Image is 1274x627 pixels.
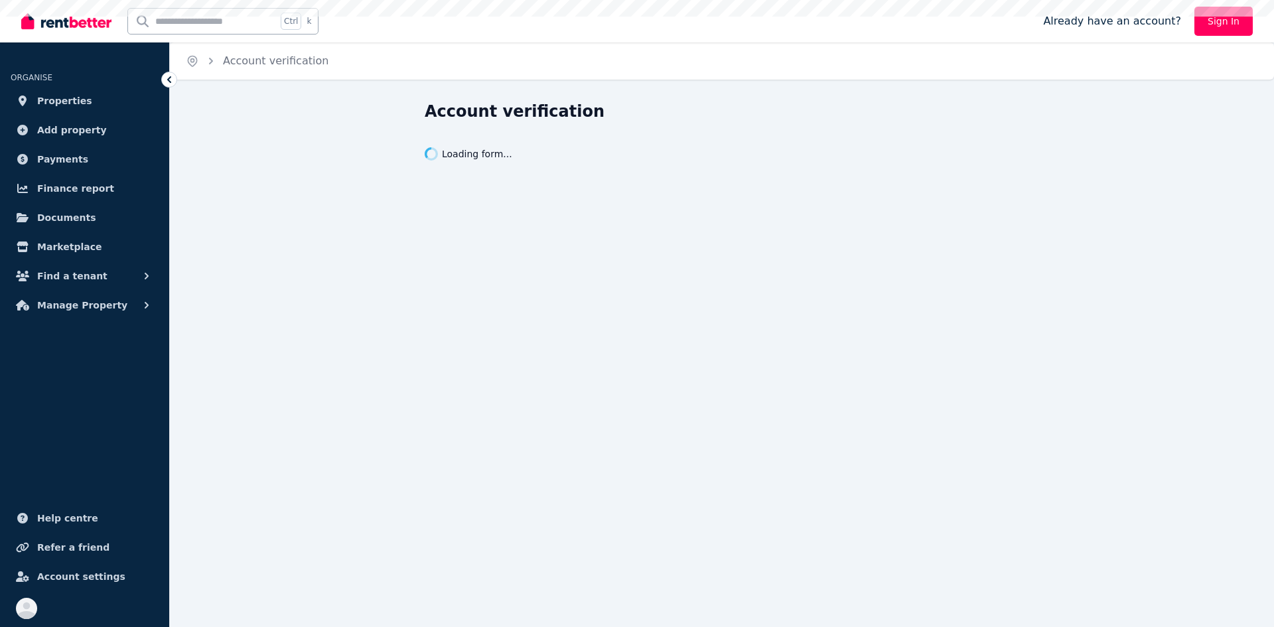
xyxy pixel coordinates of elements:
[11,505,159,531] a: Help centre
[11,292,159,318] button: Manage Property
[37,210,96,226] span: Documents
[223,54,328,67] a: Account verification
[170,42,344,80] nav: Breadcrumb
[37,180,114,196] span: Finance report
[11,175,159,202] a: Finance report
[281,13,301,30] span: Ctrl
[37,122,107,138] span: Add property
[1194,7,1253,36] a: Sign In
[11,534,159,561] a: Refer a friend
[11,88,159,114] a: Properties
[11,563,159,590] a: Account settings
[11,204,159,231] a: Documents
[37,239,102,255] span: Marketplace
[11,73,52,82] span: ORGANISE
[21,11,111,31] img: RentBetter
[11,146,159,173] a: Payments
[37,151,88,167] span: Payments
[11,117,159,143] a: Add property
[11,263,159,289] button: Find a tenant
[37,297,127,313] span: Manage Property
[37,268,107,284] span: Find a tenant
[37,539,109,555] span: Refer a friend
[37,569,125,585] span: Account settings
[425,101,604,122] h1: Account verification
[307,16,311,27] span: k
[37,93,92,109] span: Properties
[1043,13,1181,29] span: Already have an account?
[37,510,98,526] span: Help centre
[11,234,159,260] a: Marketplace
[442,147,512,161] span: Loading form...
